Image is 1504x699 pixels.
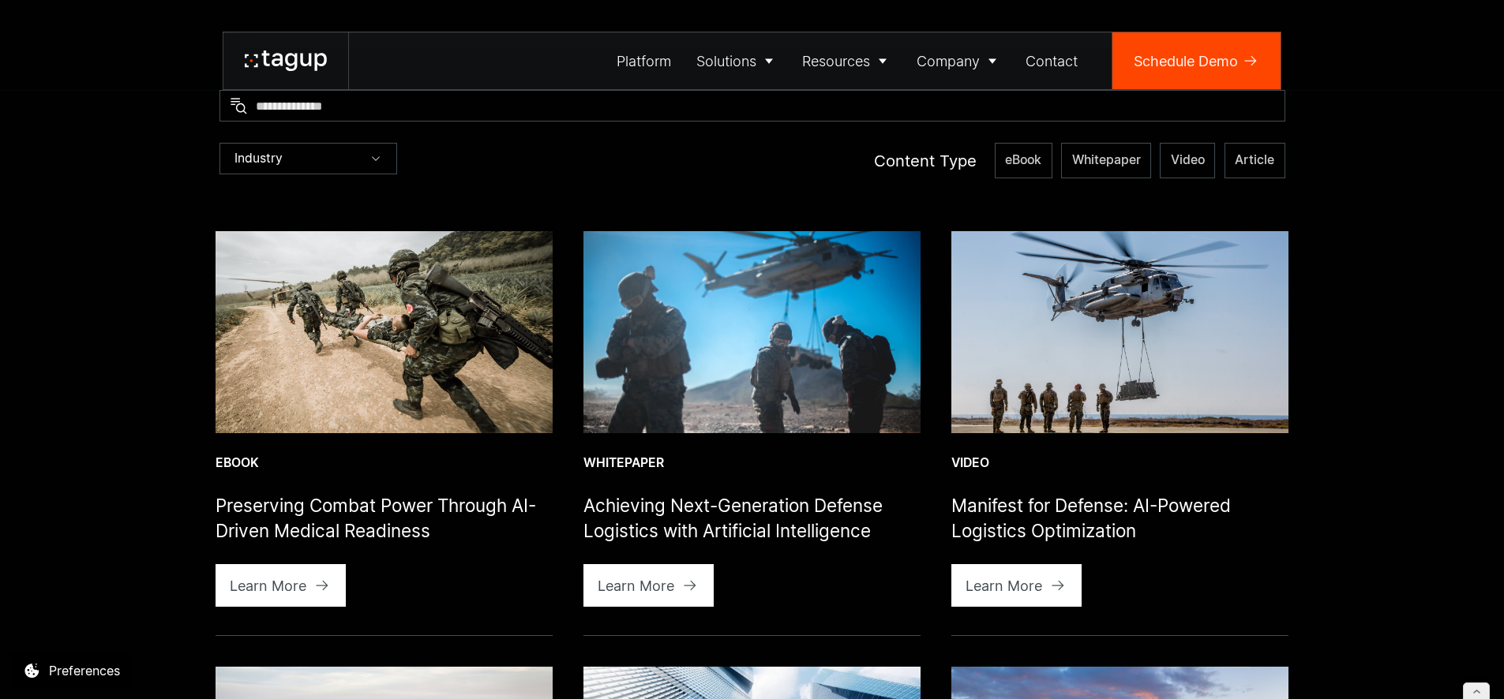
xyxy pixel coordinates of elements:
a: Contact [1014,32,1091,89]
div: Video [951,454,1288,472]
div: Platform [617,50,671,72]
div: Learn More [598,575,674,596]
h1: Manifest for Defense: AI-Powered Logistics Optimization [951,493,1288,543]
a: Solutions [684,32,790,89]
div: Contact [1026,50,1078,72]
div: eBook [216,454,553,472]
span: Whitepaper [1072,151,1141,169]
div: Schedule Demo [1134,50,1238,72]
img: landing support specialists insert and extract assets in terrain, photo by Sgt. Conner Robbins [583,231,921,433]
div: Solutions [696,50,756,72]
div: Learn More [966,575,1042,596]
div: Learn More [230,575,306,596]
div: Resources [802,50,870,72]
div: Whitepaper [583,454,921,472]
div: Content Type [874,149,977,172]
a: Learn More [216,564,346,607]
div: Industry [234,151,283,166]
a: Learn More [951,564,1082,607]
div: Company [917,50,980,72]
div: Preferences [49,661,120,680]
span: Article [1235,151,1274,169]
span: Video [1171,151,1205,169]
a: Company [904,32,1014,89]
div: Industry [219,143,397,174]
span: eBook [1005,151,1041,169]
a: Platform [605,32,684,89]
form: Resources [219,90,1285,178]
h1: Preserving Combat Power Through AI-Driven Medical Readiness [216,493,553,543]
a: Learn More [583,564,714,607]
a: Resources [790,32,905,89]
h1: Achieving Next-Generation Defense Logistics with Artificial Intelligence [583,493,921,543]
a: Schedule Demo [1112,32,1281,89]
